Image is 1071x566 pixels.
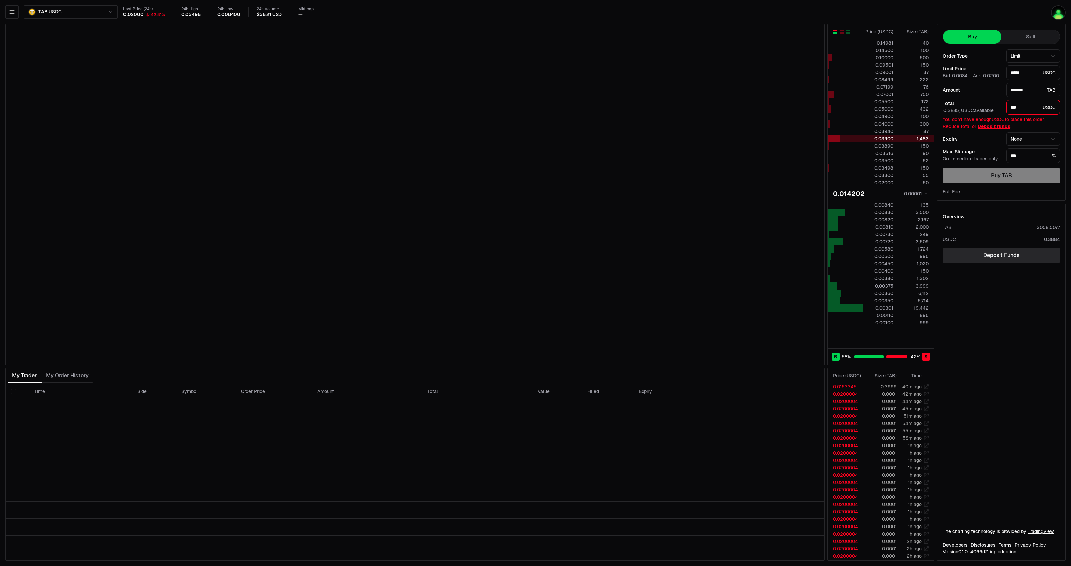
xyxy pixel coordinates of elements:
time: 2h ago [907,553,922,559]
span: TAB [38,9,47,15]
div: 100 [899,113,929,120]
div: 6,112 [899,290,929,297]
div: USDC [1006,100,1060,115]
td: 0.0001 [866,545,897,552]
time: 1h ago [908,494,922,500]
time: 2h ago [907,538,922,544]
div: 1,302 [899,275,929,282]
td: 0.0001 [866,442,897,449]
div: 896 [899,312,929,319]
time: 1h ago [908,450,922,456]
time: 1h ago [908,487,922,493]
td: 0.0001 [866,538,897,545]
td: 0.0001 [866,427,897,434]
div: Last Price (24h) [123,7,165,12]
a: Developers [943,542,967,548]
td: 0.0200004 [828,449,866,457]
td: 0.0001 [866,493,897,501]
div: 0.014202 [833,189,865,198]
span: 42 % [911,353,920,360]
div: 0.00100 [863,319,893,326]
time: 58m ago [903,435,922,441]
div: 62 [899,157,929,164]
div: 0.00380 [863,275,893,282]
div: 2,167 [899,216,929,223]
div: 0.00730 [863,231,893,238]
td: 0.0200004 [828,545,866,552]
td: 0.0200004 [828,464,866,471]
td: 0.0200004 [828,412,866,420]
td: 0.3999 [866,383,897,390]
div: 0.00580 [863,246,893,252]
button: Select all [11,389,16,394]
div: 0.03300 [863,172,893,179]
div: 0.05000 [863,106,893,112]
div: 37 [899,69,929,76]
div: 3058.5077 [1037,224,1060,231]
th: Order Price [236,383,312,400]
div: 135 [899,201,929,208]
td: 0.0200004 [828,552,866,560]
span: B [834,353,837,360]
div: 0.008400 [217,12,241,18]
div: 1,483 [899,135,929,142]
div: USDC [943,236,956,243]
td: 0.0001 [866,420,897,427]
time: 1h ago [908,531,922,537]
td: 0.0200004 [828,427,866,434]
td: 0.0200004 [828,530,866,538]
button: 0.3885 [943,108,960,113]
button: Buy [943,30,1001,44]
div: 60 [899,179,929,186]
time: 1h ago [908,465,922,471]
a: TradingView [1028,528,1054,534]
div: 0.00500 [863,253,893,260]
div: Mkt cap [298,7,314,12]
td: 0.0001 [866,412,897,420]
div: 0.00375 [863,282,893,289]
th: Expiry [634,383,733,400]
div: 2,000 [899,224,929,230]
div: 0.04900 [863,113,893,120]
div: 0.14981 [863,39,893,46]
div: % [1006,148,1060,163]
div: 150 [899,268,929,274]
div: Size ( TAB ) [899,28,929,35]
time: 1h ago [908,457,922,463]
div: 0.03498 [863,165,893,171]
th: Amount [312,383,422,400]
td: 0.0200004 [828,523,866,530]
div: 0.09001 [863,69,893,76]
button: 0.00001 [902,190,929,198]
td: 0.0001 [866,434,897,442]
div: Max. Slippage [943,149,1001,154]
div: Price ( USDC ) [863,28,893,35]
time: 40m ago [902,384,922,390]
td: 0.0001 [866,405,897,412]
div: Overview [943,213,965,220]
a: Privacy Policy [1015,542,1046,548]
div: 1,020 [899,260,929,267]
a: Disclosures [971,542,995,548]
div: 249 [899,231,929,238]
td: 0.0200004 [828,471,866,479]
div: Total [943,101,1001,106]
div: 432 [899,106,929,112]
div: 0.00720 [863,238,893,245]
div: Price ( USDC ) [833,372,866,379]
td: 0.0200004 [828,457,866,464]
div: 3,609 [899,238,929,245]
div: 0.08499 [863,76,893,83]
div: 0.00820 [863,216,893,223]
div: 0.00830 [863,209,893,216]
span: Bid - [943,73,972,79]
div: 0.00301 [863,305,893,311]
div: 0.07199 [863,84,893,90]
td: 0.0200004 [828,405,866,412]
div: 19,442 [899,305,929,311]
div: 0.02000 [863,179,893,186]
a: Deposit funds [978,123,1010,129]
th: Side [132,383,176,400]
div: 0.14500 [863,47,893,54]
span: 4066d710de59a424e6e27f6bfe24bfea9841ec22 [970,549,989,555]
